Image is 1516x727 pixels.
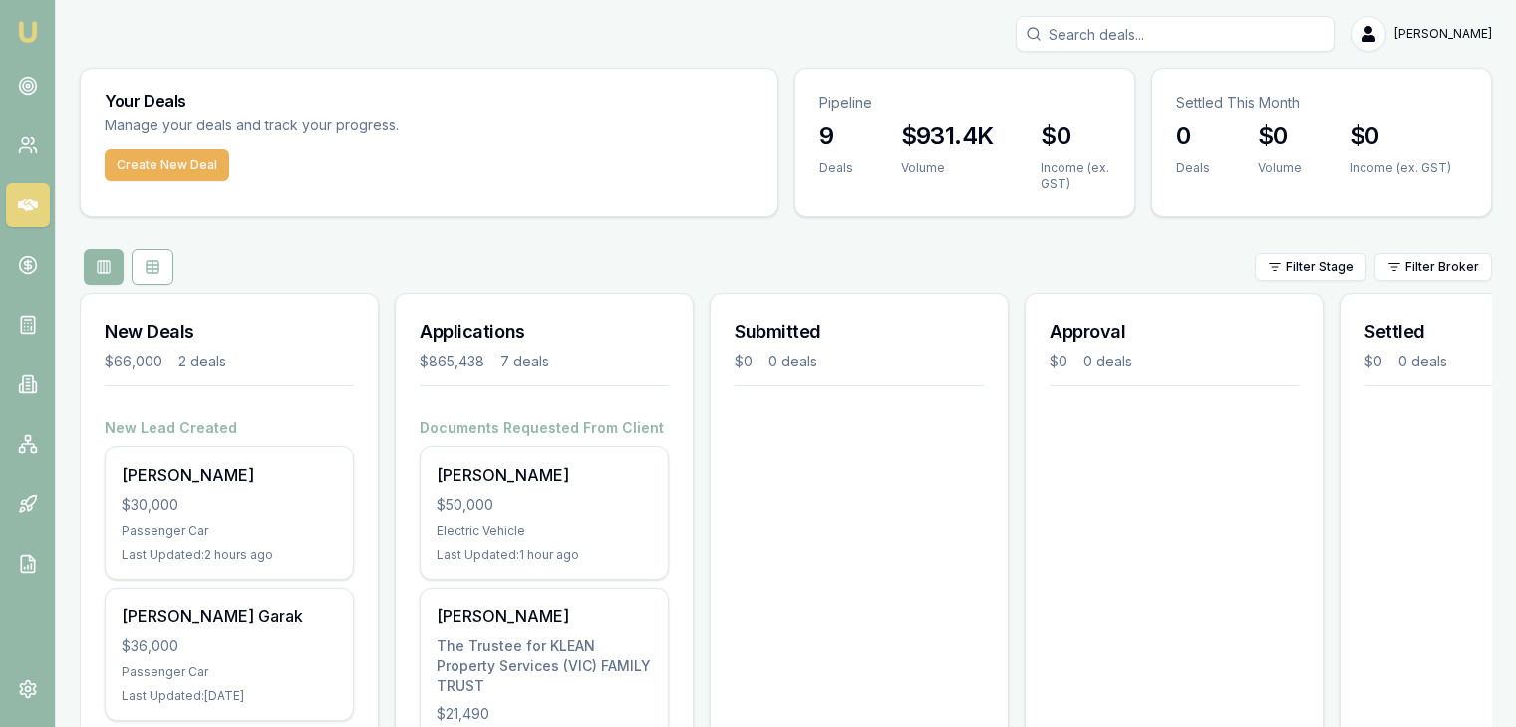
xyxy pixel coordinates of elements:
h3: Submitted [735,318,984,346]
p: Settled This Month [1176,93,1467,113]
span: Filter Broker [1405,259,1479,275]
h4: Documents Requested From Client [420,418,669,438]
p: Pipeline [819,93,1110,113]
h3: $0 [1258,121,1302,152]
h4: New Lead Created [105,418,354,438]
div: 0 deals [1398,352,1447,371]
span: Filter Stage [1286,259,1354,275]
div: Passenger Car [122,523,337,539]
div: Income (ex. GST) [1350,160,1451,176]
div: $0 [1364,352,1382,371]
div: 0 deals [1083,352,1132,371]
button: Create New Deal [105,149,229,181]
div: Income (ex. GST) [1041,160,1109,192]
div: 2 deals [178,352,226,371]
button: Filter Stage [1255,253,1366,281]
div: $865,438 [420,352,484,371]
p: Manage your deals and track your progress. [105,115,615,137]
div: $66,000 [105,352,162,371]
img: emu-icon-u.png [16,20,40,44]
div: 0 deals [768,352,817,371]
h3: Your Deals [105,93,754,109]
input: Search deals [1016,16,1335,52]
div: Deals [819,160,853,176]
div: 7 deals [500,352,549,371]
div: [PERSON_NAME] [437,605,652,628]
h3: $0 [1041,121,1109,152]
div: $30,000 [122,495,337,515]
div: [PERSON_NAME] Garak [122,605,337,628]
h3: 9 [819,121,853,152]
div: Last Updated: [DATE] [122,688,337,704]
h3: $931.4K [901,121,994,152]
h3: $0 [1350,121,1451,152]
div: Deals [1176,160,1210,176]
div: Volume [1258,160,1302,176]
div: Electric Vehicle [437,523,652,539]
h3: Approval [1050,318,1299,346]
button: Filter Broker [1374,253,1492,281]
div: Last Updated: 1 hour ago [437,547,652,563]
div: $21,490 [437,704,652,724]
div: $0 [735,352,753,371]
div: Volume [901,160,994,176]
div: $36,000 [122,636,337,656]
div: [PERSON_NAME] [122,463,337,487]
h3: 0 [1176,121,1210,152]
h3: New Deals [105,318,354,346]
div: $0 [1050,352,1067,371]
h3: Applications [420,318,669,346]
div: $50,000 [437,495,652,515]
div: Passenger Car [122,664,337,680]
div: The Trustee for KLEAN Property Services (VIC) FAMILY TRUST [437,636,652,696]
div: [PERSON_NAME] [437,463,652,487]
span: [PERSON_NAME] [1394,26,1492,42]
div: Last Updated: 2 hours ago [122,547,337,563]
